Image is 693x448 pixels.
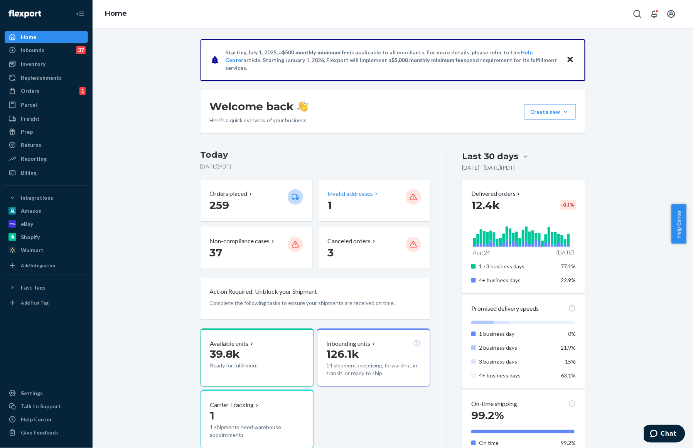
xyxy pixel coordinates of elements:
[561,344,576,351] span: 21.9%
[561,263,576,269] span: 77.1%
[5,218,88,230] a: eBay
[210,401,254,409] p: Carrier Tracking
[630,6,645,22] button: Open Search Box
[21,141,41,149] div: Returns
[5,205,88,217] a: Amazon
[328,246,334,259] span: 3
[561,277,576,283] span: 22.9%
[5,387,88,399] a: Settings
[327,347,359,360] span: 126.1k
[565,358,576,365] span: 15%
[671,204,686,244] span: Help Center
[21,389,43,397] div: Settings
[5,85,88,97] a: Orders1
[479,439,555,447] p: On time
[5,167,88,179] a: Billing
[226,49,559,72] p: Starting July 1, 2025, a is applicable to all merchants. For more details, please refer to this a...
[479,330,555,338] p: 1 business day
[210,99,308,113] h1: Welcome back
[201,328,314,387] button: Available units39.8kReady for fulfillment
[392,57,464,63] span: $5,000 monthly minimum fee
[5,281,88,294] button: Fast Tags
[471,189,522,198] button: Delivered orders
[8,10,41,18] img: Flexport logo
[5,99,88,111] a: Parcel
[210,189,248,198] p: Orders placed
[76,46,86,54] div: 37
[462,150,518,162] div: Last 30 days
[21,262,55,269] div: Add Integration
[317,328,430,387] button: Inbounding units126.1k14 shipments receiving, forwarding, in transit, or ready to ship
[664,6,679,22] button: Open account menu
[21,220,33,228] div: eBay
[328,189,373,198] p: Invalid addresses
[5,139,88,151] a: Returns
[210,287,317,296] p: Action Required: Unblock your Shipment
[328,199,332,212] span: 1
[21,60,46,68] div: Inventory
[201,163,431,170] p: [DATE] ( PDT )
[21,87,39,95] div: Orders
[5,297,88,309] a: Add Fast Tag
[21,33,36,41] div: Home
[471,399,517,408] p: On-time shipping
[319,227,430,269] button: Canceled orders 3
[327,339,371,348] p: Inbounding units
[21,207,42,215] div: Amazon
[210,347,240,360] span: 39.8k
[479,276,555,284] p: 4+ business days
[479,344,555,352] p: 2 business days
[5,192,88,204] button: Integrations
[5,231,88,243] a: Shopify
[210,423,304,439] p: 1 shipments need warehouse appointments
[21,246,44,254] div: Walmart
[210,362,282,369] p: Ready for fulfillment
[21,300,49,306] div: Add Fast Tag
[5,113,88,125] a: Freight
[565,54,575,66] button: Close
[210,199,229,212] span: 259
[5,153,88,165] a: Reporting
[21,115,40,123] div: Freight
[21,46,44,54] div: Inbounds
[556,249,574,256] p: [DATE]
[5,44,88,56] a: Inbounds37
[561,372,576,379] span: 63.1%
[297,101,308,112] img: hand-wave emoji
[21,416,52,423] div: Help Center
[5,259,88,272] a: Add Integration
[479,263,555,270] p: 1 - 3 business days
[21,74,62,82] div: Replenishments
[21,169,37,177] div: Billing
[328,237,371,246] p: Canceled orders
[21,128,33,136] div: Prep
[105,9,127,18] a: Home
[471,409,504,422] span: 99.2%
[210,299,422,307] p: Complete the following tasks to ensure your shipments are received on time.
[5,72,88,84] a: Replenishments
[210,246,223,259] span: 37
[201,227,312,269] button: Non-compliance cases 37
[21,101,37,109] div: Parcel
[210,237,270,246] p: Non-compliance cases
[201,149,431,161] h3: Today
[5,31,88,43] a: Home
[5,400,88,413] button: Talk to Support
[210,339,249,348] p: Available units
[319,180,430,221] button: Invalid addresses 1
[21,403,61,410] div: Talk to Support
[5,58,88,70] a: Inventory
[524,104,576,120] button: Create new
[210,409,215,422] span: 1
[21,155,47,163] div: Reporting
[5,244,88,256] a: Walmart
[560,200,576,210] div: -0.1 %
[644,425,685,444] iframe: Opens a widget where you can chat to one of our agents
[5,126,88,138] a: Prep
[471,199,500,212] span: 12.4k
[21,284,46,291] div: Fast Tags
[479,358,555,365] p: 3 business days
[79,87,86,95] div: 1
